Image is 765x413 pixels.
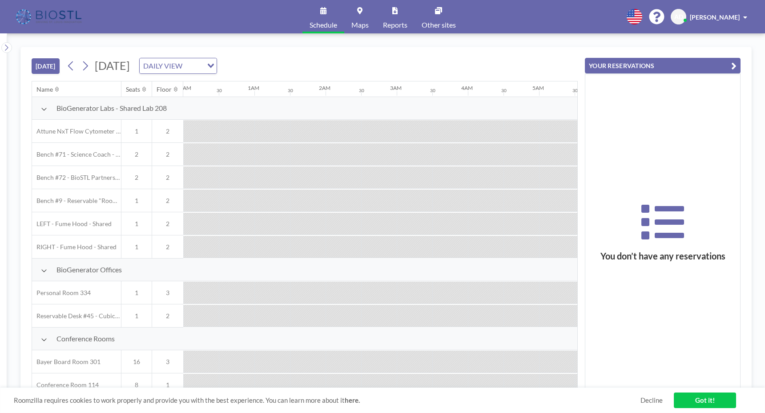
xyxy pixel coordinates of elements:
span: Conference Rooms [56,334,115,343]
div: 30 [288,88,293,93]
div: Name [36,85,53,93]
h3: You don’t have any reservations [585,251,740,262]
span: [DATE] [95,59,130,72]
span: 1 [121,243,152,251]
div: 1AM [248,85,259,91]
span: Maps [351,21,369,28]
span: AD [674,13,683,21]
span: DAILY VIEW [141,60,184,72]
span: 2 [152,243,183,251]
span: Bench #9 - Reservable "RoomZilla" Bench [32,197,121,205]
span: 2 [121,150,152,158]
span: 2 [152,150,183,158]
span: 1 [121,220,152,228]
a: here. [345,396,360,404]
div: 3AM [390,85,402,91]
span: 1 [121,127,152,135]
span: Attune NxT Flow Cytometer - Bench #25 [32,127,121,135]
span: BioGenerator Offices [56,265,122,274]
a: Got it! [674,393,736,408]
span: 2 [152,127,183,135]
span: Schedule [310,21,337,28]
span: 3 [152,358,183,366]
span: Bench #71 - Science Coach - BioSTL Bench [32,150,121,158]
span: Bench #72 - BioSTL Partnerships & Apprenticeships Bench [32,174,121,182]
div: Search for option [140,58,217,73]
div: 5AM [532,85,544,91]
span: 2 [152,220,183,228]
span: Bayer Board Room 301 [32,358,101,366]
span: Personal Room 334 [32,289,91,297]
span: [PERSON_NAME] [690,13,740,21]
span: 1 [121,289,152,297]
a: Decline [640,396,663,405]
input: Search for option [185,60,202,72]
span: 2 [152,197,183,205]
span: 2 [121,174,152,182]
div: 30 [217,88,222,93]
div: 12AM [177,85,191,91]
div: Floor [157,85,172,93]
span: LEFT - Fume Hood - Shared [32,220,112,228]
span: Roomzilla requires cookies to work properly and provide you with the best experience. You can lea... [14,396,640,405]
span: BioGenerator Labs - Shared Lab 208 [56,104,167,113]
span: 1 [121,312,152,320]
div: 30 [572,88,578,93]
div: 30 [501,88,507,93]
span: Conference Room 114 [32,381,99,389]
span: Reports [383,21,407,28]
div: Seats [126,85,140,93]
div: 30 [359,88,364,93]
button: YOUR RESERVATIONS [585,58,741,73]
span: 2 [152,312,183,320]
span: Other sites [422,21,456,28]
span: RIGHT - Fume Hood - Shared [32,243,117,251]
div: 30 [430,88,435,93]
button: [DATE] [32,58,60,74]
span: 3 [152,289,183,297]
span: 1 [152,381,183,389]
img: organization-logo [14,8,85,26]
div: 4AM [461,85,473,91]
span: 8 [121,381,152,389]
span: Reservable Desk #45 - Cubicle Area (Office 206) [32,312,121,320]
div: 2AM [319,85,330,91]
span: 2 [152,174,183,182]
span: 1 [121,197,152,205]
span: 16 [121,358,152,366]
